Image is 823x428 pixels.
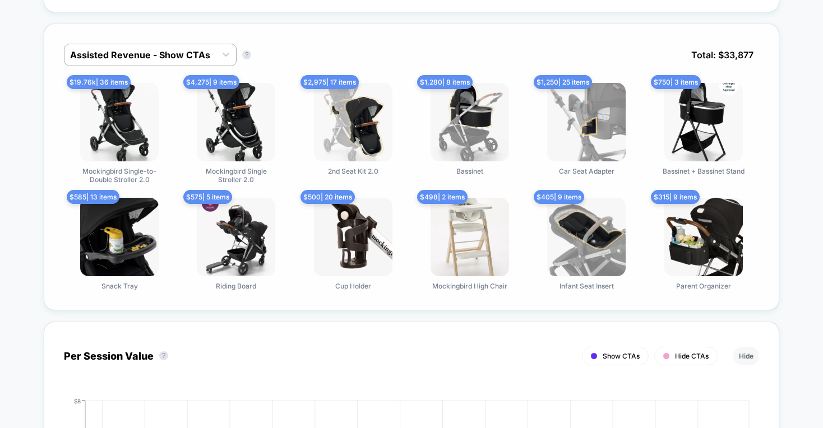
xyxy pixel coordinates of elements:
[300,75,359,89] span: $ 2,975 | 17 items
[197,83,275,161] img: Mockingbird Single Stroller 2.0
[242,50,251,59] button: ?
[431,83,509,161] img: Bassinet
[547,83,626,161] img: Car Seat Adapter
[686,44,759,66] span: Total: $ 33,877
[603,352,640,360] span: Show CTAs
[67,75,131,89] span: $ 19.76k | 36 items
[183,75,239,89] span: $ 4,275 | 9 items
[101,282,138,290] span: Snack Tray
[675,352,709,360] span: Hide CTAs
[300,190,355,204] span: $ 500 | 20 items
[733,347,759,365] button: Hide
[676,282,731,290] span: Parent Organizer
[664,198,743,276] img: Parent Organizer
[80,83,159,161] img: Mockingbird Single-to-Double Stroller 2.0
[534,75,592,89] span: $ 1,250 | 25 items
[77,167,161,184] span: Mockingbird Single-to-Double Stroller 2.0
[335,282,371,290] span: Cup Holder
[534,190,584,204] span: $ 405 | 9 items
[417,190,468,204] span: $ 498 | 2 items
[197,198,275,276] img: Riding Board
[560,282,614,290] span: Infant Seat Insert
[431,198,509,276] img: Mockingbird High Chair
[663,167,745,175] span: Bassinet + Bassinet Stand
[314,83,392,161] img: 2nd Seat Kit 2.0
[74,398,81,404] tspan: $8
[80,198,159,276] img: Snack Tray
[456,167,483,175] span: Bassinet
[547,198,626,276] img: Infant Seat Insert
[194,167,278,184] span: Mockingbird Single Stroller 2.0
[328,167,378,175] span: 2nd Seat Kit 2.0
[183,190,232,204] span: $ 575 | 5 items
[159,351,168,360] button: ?
[651,75,701,89] span: $ 750 | 3 items
[432,282,507,290] span: Mockingbird High Chair
[559,167,614,175] span: Car Seat Adapter
[417,75,473,89] span: $ 1,280 | 8 items
[651,190,700,204] span: $ 315 | 9 items
[314,198,392,276] img: Cup Holder
[216,282,256,290] span: Riding Board
[664,83,743,161] img: Bassinet + Bassinet Stand
[67,190,119,204] span: $ 585 | 13 items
